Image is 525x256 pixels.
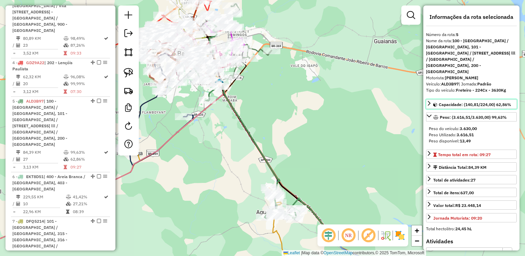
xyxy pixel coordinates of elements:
td: 09:33 [70,50,103,57]
td: / [12,42,16,49]
em: Finalizar rota [97,174,101,178]
i: Total de Atividades [16,82,20,86]
a: Reroteirizar Sessão [122,119,135,135]
span: | [301,251,302,255]
i: Distância Total [16,150,20,154]
td: / [12,80,16,87]
i: Total de Atividades [16,43,20,47]
td: = [12,88,16,95]
i: Rota otimizada [104,150,108,154]
strong: R$ 23.448,14 [455,203,481,208]
div: Atividade não roteirizada - JOELISA PEDROSO CUBA [144,42,161,49]
a: Nova sessão e pesquisa [122,8,135,24]
a: Total de atividades:27 [426,175,517,184]
span: Peso: (3.616,51/3.630,00) 99,63% [440,115,507,120]
td: 80,89 KM [23,35,63,42]
em: Alterar sequência das rotas [91,99,95,103]
strong: 24,45 hL [455,226,472,231]
em: Alterar sequência das rotas [91,174,95,178]
img: Selecionar atividades - polígono [124,47,133,57]
td: 3,12 KM [23,88,63,95]
em: Opções [103,219,107,223]
h4: Atividades [426,238,517,245]
img: Exibir/Ocultar setores [394,230,405,241]
td: 3,13 KM [23,164,63,171]
span: DFQ5214 [26,219,44,224]
strong: Padrão [477,81,491,86]
div: Map data © contributors,© 2025 TomTom, Microsoft [282,250,426,256]
div: Valor total: [433,202,481,209]
em: Finalizar rota [97,60,101,65]
td: 3,52 KM [23,50,63,57]
div: Número da rota: [426,32,517,38]
i: Rota otimizada [104,36,108,40]
td: 229,55 KM [23,194,66,200]
a: Jornada Motorista: 09:20 [426,213,517,222]
em: Opções [103,60,107,65]
div: Veículo: [426,81,517,87]
span: Ocultar NR [340,227,357,244]
strong: 5 [456,32,458,37]
div: Atividade não roteirizada - NELSON GUTIERREZ FIL [179,21,196,27]
i: Tempo total em rota [66,210,69,214]
strong: 100 - [GEOGRAPHIC_DATA] / [GEOGRAPHIC_DATA], 101 - [GEOGRAPHIC_DATA] / [STREET_ADDRESS] lll / [GE... [426,38,515,74]
a: Zoom in [412,225,422,236]
td: 27 [23,156,63,163]
a: Valor total:R$ 23.448,14 [426,200,517,210]
span: Exibir rótulo [360,227,377,244]
span: Ocultar deslocamento [320,227,337,244]
span: Peso do veículo: [429,126,477,131]
h4: Informações da rota selecionada [426,14,517,20]
i: Tempo total em rota [64,165,67,169]
span: Total de atividades: [433,177,476,183]
strong: ALD3B97 [441,81,459,86]
td: / [12,200,16,207]
strong: 3.616,51 [457,132,474,137]
i: Total de Atividades [16,157,20,161]
i: Tempo total em rota [64,51,67,55]
span: 4 - [12,60,72,71]
i: % de utilização da cubagem [64,82,69,86]
span: 6 - [12,174,85,191]
td: 23 [23,42,63,49]
i: Total de Atividades [16,202,20,206]
a: Criar rota [121,83,136,98]
td: 08:39 [72,208,103,215]
td: 96,08% [70,73,103,80]
span: Capacidade: (140,81/224,00) 62,86% [439,102,511,107]
i: % de utilização do peso [64,150,69,154]
td: / [12,156,16,163]
td: 27,21% [72,200,103,207]
em: Finalizar rota [97,219,101,223]
div: Nome da rota: [426,38,517,75]
a: Capacidade: (140,81/224,00) 62,86% [426,100,517,109]
div: Total de itens: [433,190,474,196]
em: Finalizar rota [97,99,101,103]
span: | 202 - Lençóis Paulista [12,60,72,71]
td: 20 [23,80,63,87]
a: Peso: (3.616,51/3.630,00) 99,63% [426,112,517,121]
td: 99,99% [70,80,103,87]
td: 62,32 KM [23,73,63,80]
i: % de utilização do peso [66,195,71,199]
span: ALD3B97 [26,98,44,104]
td: 99,63% [70,149,103,156]
img: Criar rota [124,86,133,95]
span: − [415,236,419,245]
i: Rota otimizada [104,195,108,199]
td: 09:27 [70,164,103,171]
strong: 13,49 [460,138,471,143]
i: % de utilização do peso [64,75,69,79]
td: 98,49% [70,35,103,42]
a: Leaflet [283,251,300,255]
a: Exportar sessão [122,26,135,42]
strong: 637,00 [460,190,474,195]
div: Tipo do veículo: [426,87,517,93]
i: Rota otimizada [104,75,108,79]
td: 10 [23,200,66,207]
td: 87,26% [70,42,103,49]
div: Distância Total: [433,164,487,171]
a: Criar modelo [122,101,135,116]
i: Distância Total [16,36,20,40]
a: Zoom out [412,236,422,246]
